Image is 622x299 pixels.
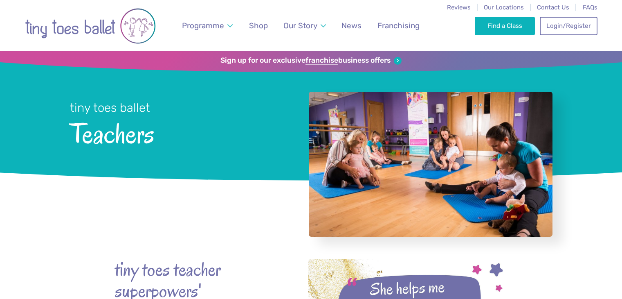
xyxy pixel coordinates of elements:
a: Our Story [279,16,330,35]
a: Our Locations [484,4,524,11]
a: Franchising [373,16,423,35]
strong: franchise [305,56,338,65]
a: Reviews [447,4,471,11]
a: Find a Class [475,17,535,35]
a: Shop [245,16,272,35]
a: Contact Us [537,4,569,11]
img: tiny toes ballet [25,5,156,47]
a: Programme [178,16,236,35]
a: News [338,16,366,35]
span: Teachers [70,116,287,149]
span: News [341,21,362,30]
a: Sign up for our exclusivefranchisebusiness offers [220,56,402,65]
span: Franchising [377,21,420,30]
a: FAQs [583,4,597,11]
span: Our Story [283,21,317,30]
a: Login/Register [540,17,597,35]
small: tiny toes ballet [70,101,150,115]
span: Programme [182,21,224,30]
span: Shop [249,21,268,30]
